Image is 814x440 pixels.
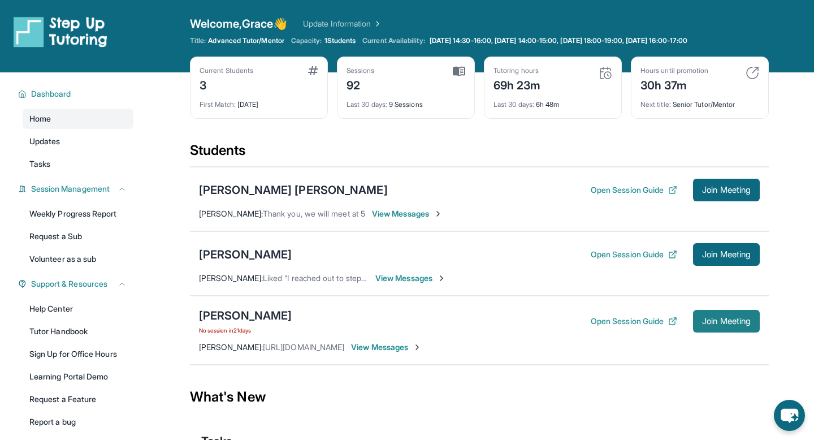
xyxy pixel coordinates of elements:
img: Chevron-Right [437,274,446,283]
div: 30h 37m [640,75,708,93]
img: card [599,66,612,80]
span: Welcome, Grace 👋 [190,16,287,32]
a: Sign Up for Office Hours [23,344,133,364]
div: What's New [190,372,769,422]
span: [URL][DOMAIN_NAME] [263,342,344,352]
span: Join Meeting [702,187,751,193]
span: View Messages [375,273,446,284]
div: 6h 48m [493,93,612,109]
span: [DATE] 14:30-16:00, [DATE] 14:00-15:00, [DATE] 18:00-19:00, [DATE] 16:00-17:00 [430,36,687,45]
span: Capacity: [291,36,322,45]
a: Report a bug [23,412,133,432]
div: Students [190,141,769,166]
a: Update Information [303,18,382,29]
span: Next title : [640,100,671,109]
a: Volunteer as a sub [23,249,133,269]
img: card [453,66,465,76]
span: Last 30 days : [493,100,534,109]
span: Join Meeting [702,318,751,325]
span: Join Meeting [702,251,751,258]
span: Session Management [31,183,110,195]
div: Senior Tutor/Mentor [640,93,759,109]
div: Hours until promotion [640,66,708,75]
button: Join Meeting [693,179,760,201]
span: Dashboard [31,88,71,100]
div: 92 [347,75,375,93]
div: [DATE] [200,93,318,109]
span: [PERSON_NAME] : [199,209,263,218]
span: [PERSON_NAME] : [199,273,263,283]
div: [PERSON_NAME] [199,247,292,262]
div: Current Students [200,66,253,75]
div: 69h 23m [493,75,541,93]
div: 3 [200,75,253,93]
a: Tutor Handbook [23,321,133,342]
button: Open Session Guide [591,249,677,260]
span: Thank you, we will meet at 5 [263,209,365,218]
span: Last 30 days : [347,100,387,109]
span: Current Availability: [362,36,425,45]
img: card [746,66,759,80]
img: card [308,66,318,75]
a: Help Center [23,299,133,319]
span: Tasks [29,158,50,170]
img: Chevron Right [371,18,382,29]
button: Support & Resources [27,278,127,290]
button: Open Session Guide [591,316,677,327]
a: Weekly Progress Report [23,204,133,224]
a: Tasks [23,154,133,174]
span: Updates [29,136,60,147]
div: Sessions [347,66,375,75]
a: [DATE] 14:30-16:00, [DATE] 14:00-15:00, [DATE] 18:00-19:00, [DATE] 16:00-17:00 [427,36,690,45]
div: 9 Sessions [347,93,465,109]
a: Request a Feature [23,389,133,409]
span: [PERSON_NAME] : [199,342,263,352]
div: [PERSON_NAME] [PERSON_NAME] [199,182,388,198]
span: First Match : [200,100,236,109]
span: 1 Students [324,36,356,45]
a: Home [23,109,133,129]
button: Dashboard [27,88,127,100]
a: Updates [23,131,133,152]
img: Chevron-Right [434,209,443,218]
span: View Messages [372,208,443,219]
span: No session in 21 days [199,326,292,335]
a: Request a Sub [23,226,133,247]
button: Session Management [27,183,127,195]
div: [PERSON_NAME] [199,308,292,323]
span: Advanced Tutor/Mentor [208,36,284,45]
button: chat-button [774,400,805,431]
img: Chevron-Right [413,343,422,352]
button: Join Meeting [693,243,760,266]
span: Title: [190,36,206,45]
span: Liked “I reached out to stepup about adding [PERSON_NAME] to this chat, I'll let you know when th... [263,273,661,283]
div: Tutoring hours [493,66,541,75]
button: Open Session Guide [591,184,677,196]
img: logo [14,16,107,48]
button: Join Meeting [693,310,760,333]
span: Home [29,113,51,124]
span: Support & Resources [31,278,107,290]
a: Learning Portal Demo [23,366,133,387]
span: View Messages [351,342,422,353]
